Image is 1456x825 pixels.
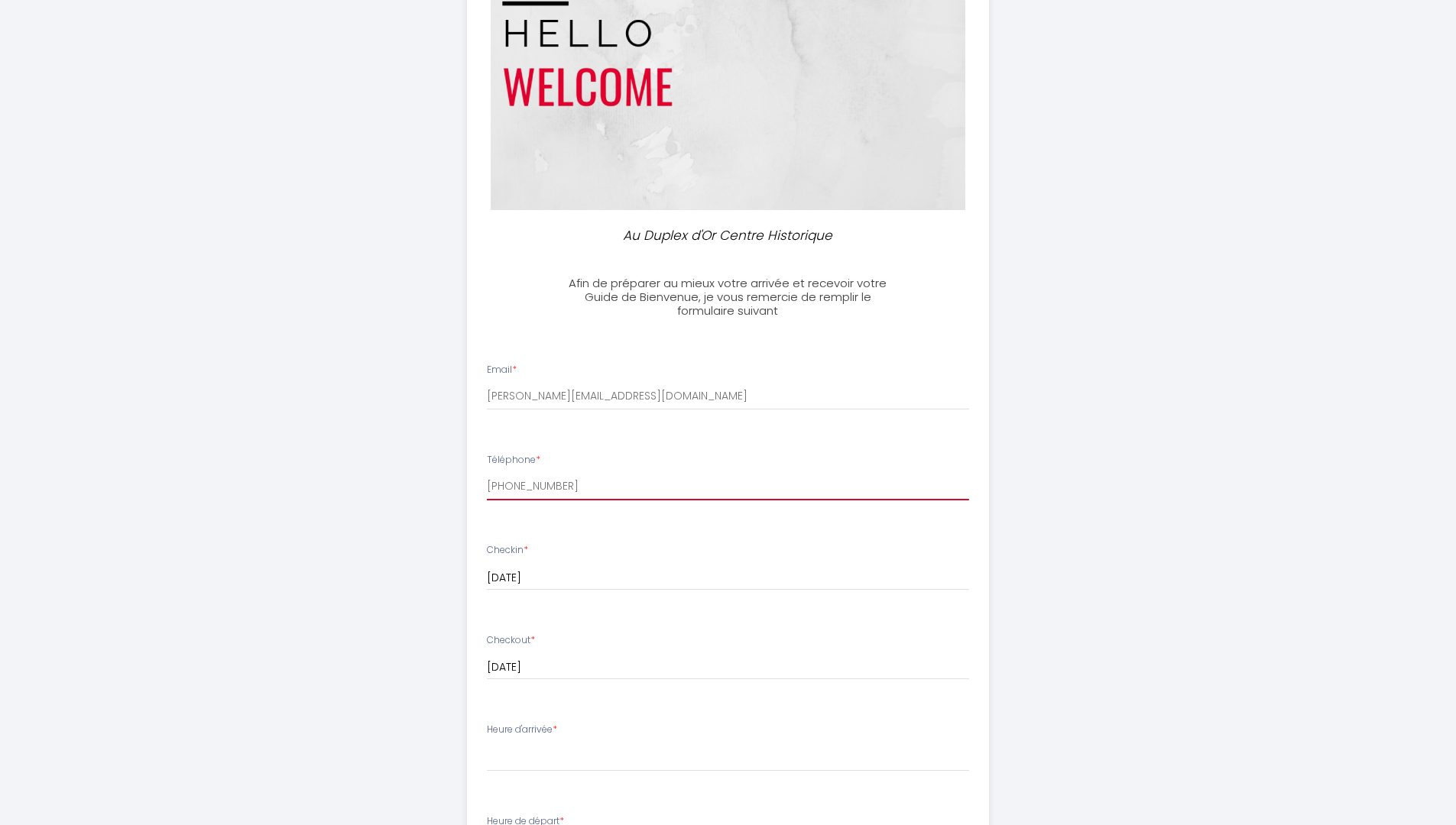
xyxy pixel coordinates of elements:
[487,633,535,648] label: Checkout
[487,723,557,737] label: Heure d'arrivée
[487,363,517,377] label: Email
[487,453,540,467] label: Téléphone
[487,543,528,558] label: Checkin
[558,277,898,318] h3: Afin de préparer au mieux votre arrivée et recevoir votre Guide de Bienvenue, je vous remercie de...
[565,225,892,246] p: Au Duplex d'Or Centre Historique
